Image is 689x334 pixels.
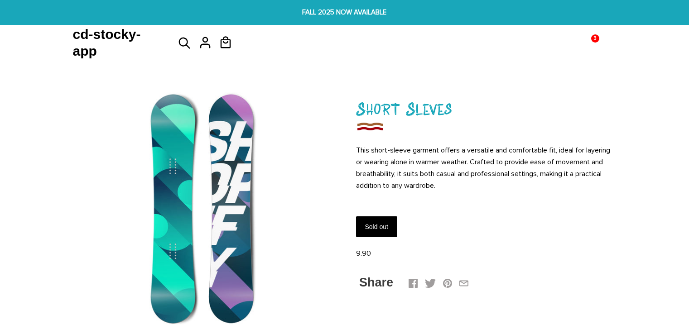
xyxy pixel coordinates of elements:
input: Sold out [356,216,397,237]
span: Share [359,276,393,289]
h1: Short Sleves [356,96,617,120]
span: FALL 2025 NOW AVAILABLE [212,7,477,18]
a: 3 [219,52,239,53]
span: 3 [591,32,599,45]
span: 9.90 [356,249,371,258]
a: cd-stocky-app [73,26,164,60]
img: Short Sleves [356,120,384,133]
p: This short-sleeve garment offers a versatile and comfortable fit, ideal for layering or wearing a... [356,144,617,191]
